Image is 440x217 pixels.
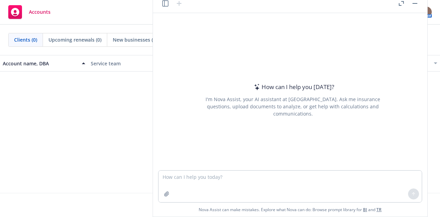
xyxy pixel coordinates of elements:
[88,55,176,72] button: Service team
[5,2,53,22] a: Accounts
[252,83,334,91] div: How can I help you [DATE]?
[363,207,367,213] a: BI
[29,9,51,15] span: Accounts
[113,36,157,43] span: New businesses (0)
[376,207,382,213] a: TR
[3,60,78,67] div: Account name, DBA
[196,96,389,117] div: I'm Nova Assist, your AI assistant at [GEOGRAPHIC_DATA]. Ask me insurance questions, upload docum...
[14,36,37,43] span: Clients (0)
[199,203,382,217] span: Nova Assist can make mistakes. Explore what Nova can do: Browse prompt library for and
[91,60,173,67] div: Service team
[48,36,101,43] span: Upcoming renewals (0)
